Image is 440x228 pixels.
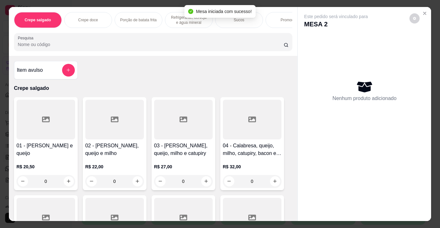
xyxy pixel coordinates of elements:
p: Este pedido será vinculado para [304,13,368,20]
h4: Item avulso [17,66,43,74]
h4: 01 - [PERSON_NAME] e queijo [17,142,75,157]
span: check-circle [188,9,193,14]
button: decrease-product-quantity [409,13,420,23]
button: Close [420,8,430,18]
p: R$ 20,50 [17,164,75,170]
p: Porção de batata frita [120,17,157,23]
p: R$ 22,00 [85,164,144,170]
h4: 02 - [PERSON_NAME], queijo e milho [85,142,144,157]
p: Crepe doce [78,17,98,23]
h4: 03 - [PERSON_NAME], queijo, milho e catupiry [154,142,213,157]
p: R$ 27,00 [154,164,213,170]
p: Sucos [234,17,244,23]
input: Pesquisa [18,41,284,48]
h4: 04 - Calabresa, queijo, milho, catupiry, bacon e ovo [223,142,281,157]
span: Mesa iniciada com sucesso! [196,9,252,14]
p: MESA 2 [304,20,368,29]
label: Pesquisa [18,35,36,41]
p: Refrigerante, cerveja e água mineral [170,15,207,25]
button: add-separate-item [62,64,75,77]
p: Crepe salgado [25,17,51,23]
p: Promoção [280,17,298,23]
p: Crepe salgado [14,84,293,92]
p: R$ 32,00 [223,164,281,170]
p: Nenhum produto adicionado [332,95,396,102]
